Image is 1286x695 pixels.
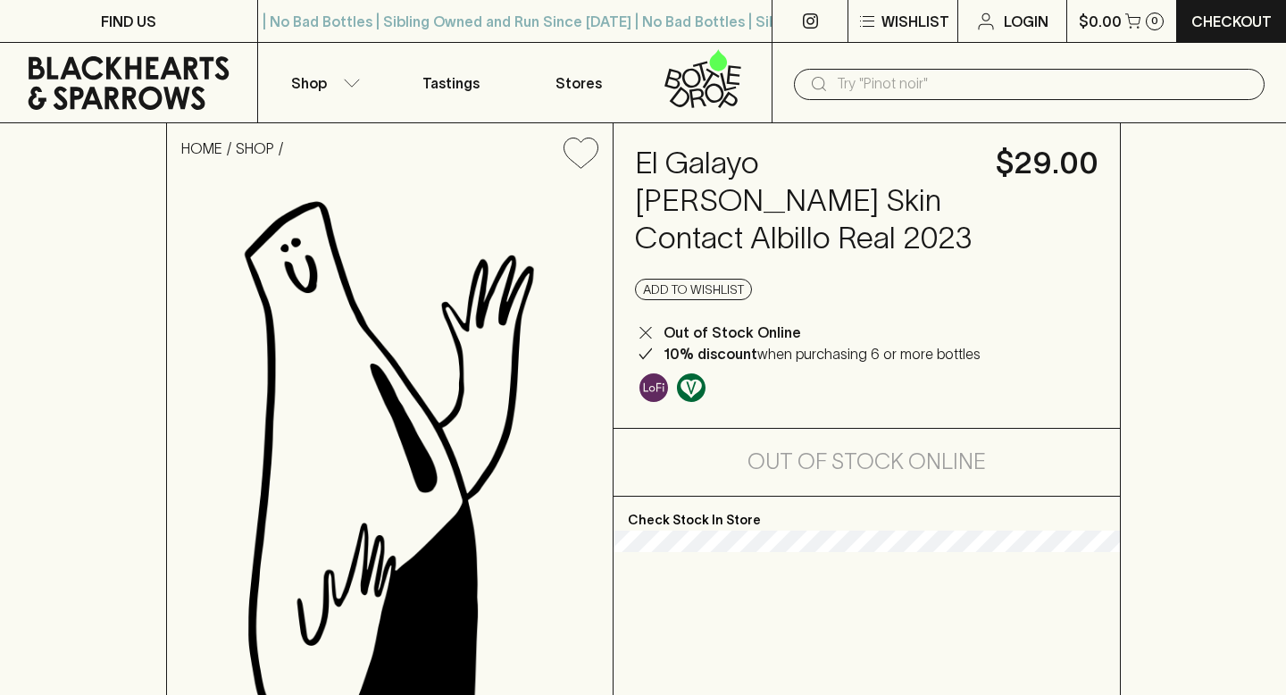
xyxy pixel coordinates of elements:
[672,369,710,406] a: Made without the use of any animal products.
[747,448,986,476] h5: Out of Stock Online
[1151,16,1158,26] p: 0
[1079,11,1122,32] p: $0.00
[837,70,1250,98] input: Try "Pinot noir"
[664,346,757,362] b: 10% discount
[664,322,801,343] p: Out of Stock Online
[515,43,644,122] a: Stores
[635,279,752,300] button: Add to wishlist
[635,145,974,257] h4: El Galayo [PERSON_NAME] Skin Contact Albillo Real 2023
[555,72,602,94] p: Stores
[635,369,672,406] a: Some may call it natural, others minimum intervention, either way, it’s hands off & maybe even a ...
[1004,11,1048,32] p: Login
[677,373,706,402] img: Vegan
[258,43,387,122] button: Shop
[639,373,668,402] img: Lo-Fi
[181,140,222,156] a: HOME
[387,43,515,122] a: Tastings
[101,11,156,32] p: FIND US
[996,145,1098,182] h4: $29.00
[422,72,480,94] p: Tastings
[614,497,1120,531] p: Check Stock In Store
[881,11,949,32] p: Wishlist
[556,130,605,176] button: Add to wishlist
[1191,11,1272,32] p: Checkout
[664,343,981,364] p: when purchasing 6 or more bottles
[291,72,327,94] p: Shop
[236,140,274,156] a: SHOP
